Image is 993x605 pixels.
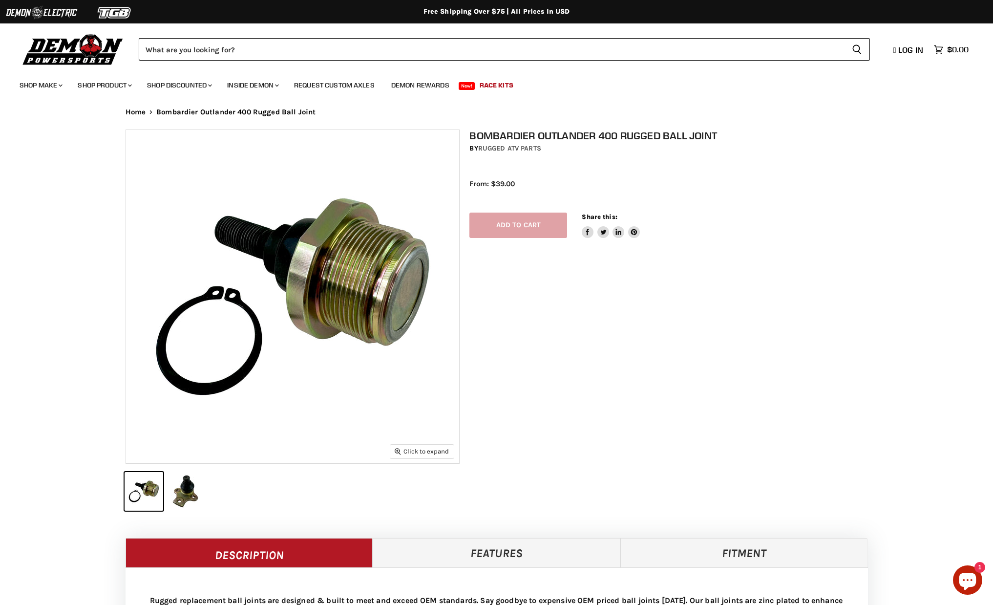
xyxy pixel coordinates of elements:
[12,75,68,95] a: Shop Make
[373,538,620,567] a: Features
[126,108,146,116] a: Home
[70,75,138,95] a: Shop Product
[20,32,127,66] img: Demon Powersports
[395,448,449,455] span: Click to expand
[106,7,887,16] div: Free Shipping Over $75 | All Prices In USD
[844,38,870,61] button: Search
[390,445,454,458] button: Click to expand
[582,213,617,220] span: Share this:
[126,130,459,463] img: Bombardier Outlander 400 Rugged Ball Joint
[287,75,382,95] a: Request Custom Axles
[125,472,163,511] button: Bombardier Outlander 400 Rugged Ball Joint thumbnail
[929,43,973,57] a: $0.00
[384,75,457,95] a: Demon Rewards
[459,82,475,90] span: New!
[78,3,151,22] img: TGB Logo 2
[220,75,285,95] a: Inside Demon
[156,108,316,116] span: Bombardier Outlander 400 Rugged Ball Joint
[5,3,78,22] img: Demon Electric Logo 2
[12,71,966,95] ul: Main menu
[469,130,878,142] h1: Bombardier Outlander 400 Rugged Ball Joint
[139,38,870,61] form: Product
[106,108,887,116] nav: Breadcrumbs
[140,75,218,95] a: Shop Discounted
[469,143,878,154] div: by
[126,538,373,567] a: Description
[950,565,985,597] inbox-online-store-chat: Shopify online store chat
[469,179,515,188] span: From: $39.00
[582,213,640,238] aside: Share this:
[472,75,521,95] a: Race Kits
[947,45,969,54] span: $0.00
[166,472,205,511] button: Bombardier Outlander 400 Rugged Ball Joint thumbnail
[889,45,929,54] a: Log in
[139,38,844,61] input: Search
[898,45,923,55] span: Log in
[620,538,868,567] a: Fitment
[478,144,541,152] a: Rugged ATV Parts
